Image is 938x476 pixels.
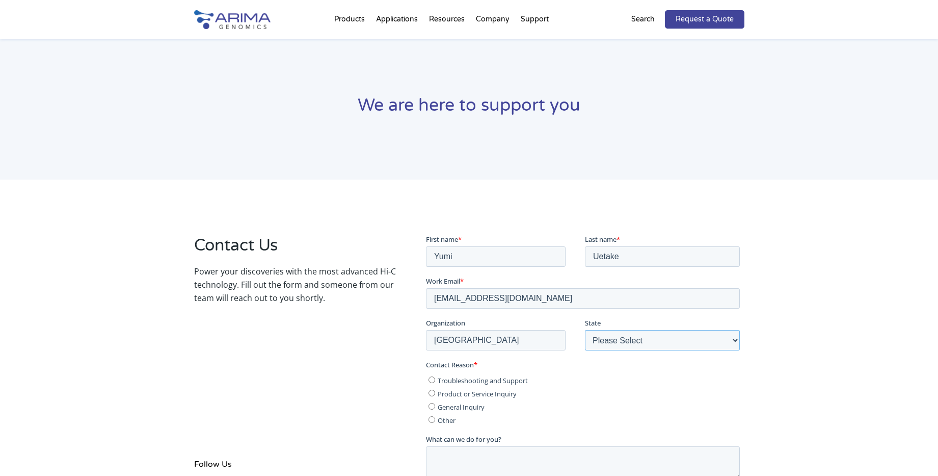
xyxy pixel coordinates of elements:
[194,234,396,265] h2: Contact Us
[194,94,744,125] h1: We are here to support you
[194,265,396,305] p: Power your discoveries with the most advanced Hi-C technology. Fill out the form and someone from...
[631,13,655,26] p: Search
[194,10,271,29] img: Arima-Genomics-logo
[665,10,744,29] a: Request a Quote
